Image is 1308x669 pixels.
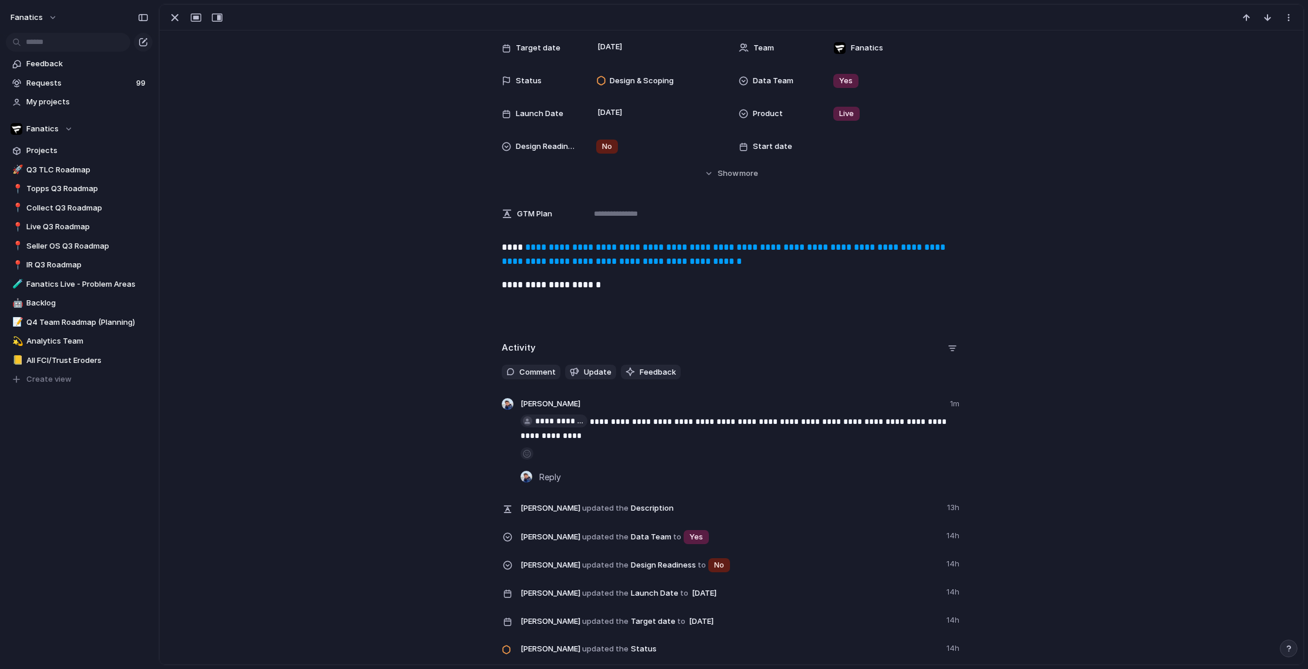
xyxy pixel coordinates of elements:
[26,317,148,328] span: Q4 Team Roadmap (Planning)
[516,141,577,152] span: Design Readiness
[539,470,561,483] span: Reply
[516,42,560,54] span: Target date
[521,588,580,599] span: [PERSON_NAME]
[690,531,703,543] span: Yes
[6,276,153,293] div: 🧪Fanatics Live - Problem Areas
[6,371,153,388] button: Create view
[26,240,148,252] span: Seller OS Q3 Roadmap
[521,616,580,627] span: [PERSON_NAME]
[6,120,153,138] button: Fanatics
[11,202,22,214] button: 📍
[12,297,21,310] div: 🤖
[6,218,153,236] div: 📍Live Q3 Roadmap
[640,366,676,378] span: Feedback
[947,500,962,514] span: 13h
[12,220,21,234] div: 📍
[26,96,148,108] span: My projects
[947,556,962,570] span: 14h
[11,317,22,328] button: 📝
[136,77,148,89] span: 99
[521,502,580,514] span: [PERSON_NAME]
[519,366,556,378] span: Comment
[680,588,688,599] span: to
[11,240,22,252] button: 📍
[502,365,560,380] button: Comment
[12,259,21,272] div: 📍
[714,559,724,571] span: No
[12,277,21,291] div: 🧪
[6,55,153,73] a: Feedback
[677,616,685,627] span: to
[839,75,853,87] span: Yes
[26,58,148,70] span: Feedback
[517,208,552,220] span: GTM Plan
[6,294,153,312] a: 🤖Backlog
[6,256,153,274] a: 📍IR Q3 Roadmap
[947,640,962,654] span: 14h
[12,201,21,215] div: 📍
[602,141,612,152] span: No
[6,314,153,331] a: 📝Q4 Team Roadmap (Planning)
[26,279,148,290] span: Fanatics Live - Problem Areas
[521,643,580,655] span: [PERSON_NAME]
[582,588,628,599] span: updated the
[582,643,628,655] span: updated the
[839,108,854,120] span: Live
[11,335,22,347] button: 💫
[673,531,681,543] span: to
[6,332,153,350] a: 💫Analytics Team
[516,108,563,120] span: Launch Date
[621,365,681,380] button: Feedback
[26,145,148,157] span: Projects
[11,355,22,366] button: 📒
[521,531,580,543] span: [PERSON_NAME]
[6,74,153,92] a: Requests99
[947,584,962,598] span: 14h
[698,559,706,571] span: to
[6,161,153,179] div: 🚀Q3 TLC Roadmap
[947,612,962,626] span: 14h
[11,183,22,195] button: 📍
[686,614,717,629] span: [DATE]
[6,93,153,111] a: My projects
[521,398,580,410] span: [PERSON_NAME]
[11,164,22,176] button: 🚀
[12,335,21,348] div: 💫
[753,108,783,120] span: Product
[6,142,153,159] a: Projects
[5,8,63,27] button: fanatics
[12,182,21,196] div: 📍
[582,531,628,543] span: updated the
[6,237,153,255] a: 📍Seller OS Q3 Roadmap
[26,335,148,347] span: Analytics Team
[582,502,628,514] span: updated the
[851,42,883,54] span: Fanatics
[521,612,939,630] span: Target date
[689,586,720,600] span: [DATE]
[739,168,758,179] span: more
[521,556,939,573] span: Design Readiness
[11,259,22,271] button: 📍
[12,354,21,367] div: 📒
[582,559,628,571] span: updated the
[26,355,148,366] span: All FCI/Trust Eroders
[521,500,940,516] span: Description
[26,259,148,271] span: IR Q3 Roadmap
[12,163,21,176] div: 🚀
[502,163,962,184] button: Showmore
[718,168,739,179] span: Show
[6,199,153,217] a: 📍Collect Q3 Roadmap
[11,12,43,23] span: fanatics
[521,584,939,602] span: Launch Date
[6,352,153,369] div: 📒All FCI/Trust Eroders
[26,297,148,309] span: Backlog
[26,164,148,176] span: Q3 TLC Roadmap
[6,180,153,198] a: 📍Topps Q3 Roadmap
[584,366,611,378] span: Update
